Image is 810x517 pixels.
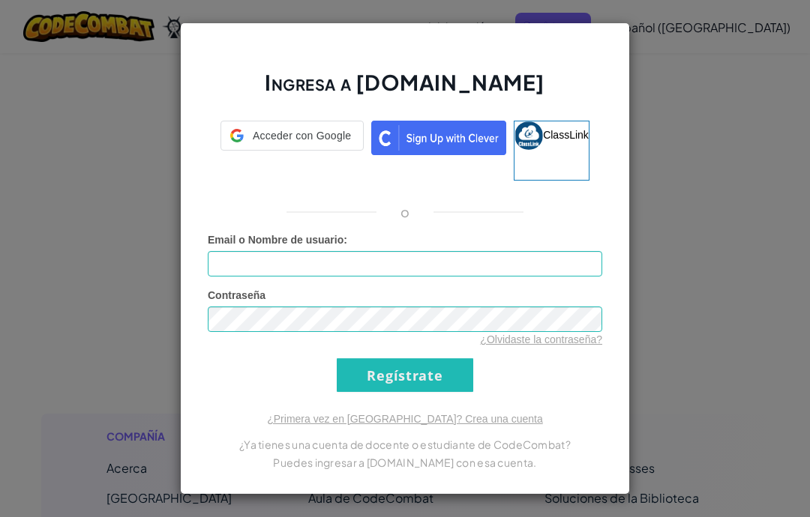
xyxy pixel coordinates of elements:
[213,149,371,182] iframe: Botón de Acceder con Google
[208,289,265,301] span: Contraseña
[220,149,364,182] div: Acceder con Google. Se abre en una pestaña nueva
[514,121,543,150] img: classlink-logo-small.png
[371,121,506,155] img: clever_sso_button@2x.png
[208,435,602,453] p: ¿Ya tienes una cuenta de docente o estudiante de CodeCombat?
[250,128,354,143] span: Acceder con Google
[400,203,409,221] p: o
[220,121,364,181] a: Acceder con GoogleAcceder con Google. Se abre en una pestaña nueva
[337,358,473,392] input: Regístrate
[208,232,347,247] label: :
[480,333,602,345] a: ¿Olvidaste la contraseña?
[220,121,364,151] div: Acceder con Google
[208,68,602,112] h2: Ingresa a [DOMAIN_NAME]
[543,129,589,141] span: ClassLink
[208,234,343,246] span: Email o Nombre de usuario
[267,413,543,425] a: ¿Primera vez en [GEOGRAPHIC_DATA]? Crea una cuenta
[208,453,602,471] p: Puedes ingresar a [DOMAIN_NAME] con esa cuenta.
